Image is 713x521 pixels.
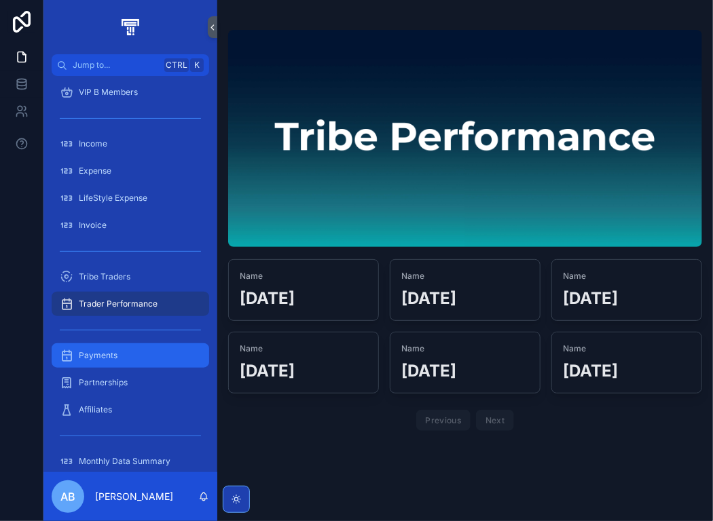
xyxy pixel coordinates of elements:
[79,87,138,98] span: VIP B Members
[563,271,691,282] span: Name
[240,360,367,382] h2: [DATE]
[551,259,702,321] a: Name[DATE]
[191,60,202,71] span: K
[79,404,112,415] span: Affiliates
[52,265,209,289] a: Tribe Traders
[228,332,379,393] a: Name[DATE]
[551,332,702,393] a: Name[DATE]
[79,138,107,149] span: Income
[390,332,541,393] a: Name[DATE]
[240,343,367,354] span: Name
[164,58,189,72] span: Ctrl
[95,490,173,503] p: [PERSON_NAME]
[52,292,209,316] a: Trader Performance
[52,398,209,422] a: Affiliates
[79,271,130,282] span: Tribe Traders
[401,343,529,354] span: Name
[390,259,541,321] a: Name[DATE]
[240,287,367,309] h2: [DATE]
[43,76,217,472] div: scrollable content
[79,350,117,361] span: Payments
[52,186,209,210] a: LifeStyle Expense
[52,54,209,76] button: Jump to...CtrlK
[52,370,209,395] a: Partnerships
[52,213,209,237] a: Invoice
[401,271,529,282] span: Name
[52,343,209,368] a: Payments
[52,449,209,474] a: Monthly Data Summary
[119,16,141,38] img: App logo
[52,80,209,104] a: VIP B Members
[73,60,159,71] span: Jump to...
[563,343,691,354] span: Name
[52,132,209,156] a: Income
[79,166,111,176] span: Expense
[401,287,529,309] h2: [DATE]
[228,259,379,321] a: Name[DATE]
[79,298,158,309] span: Trader Performance
[60,488,75,505] span: AB
[79,193,147,204] span: LifeStyle Expense
[401,360,529,382] h2: [DATE]
[240,271,367,282] span: Name
[563,360,691,382] h2: [DATE]
[79,456,170,467] span: Monthly Data Summary
[79,377,128,388] span: Partnerships
[79,220,107,231] span: Invoice
[563,287,691,309] h2: [DATE]
[52,159,209,183] a: Expense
